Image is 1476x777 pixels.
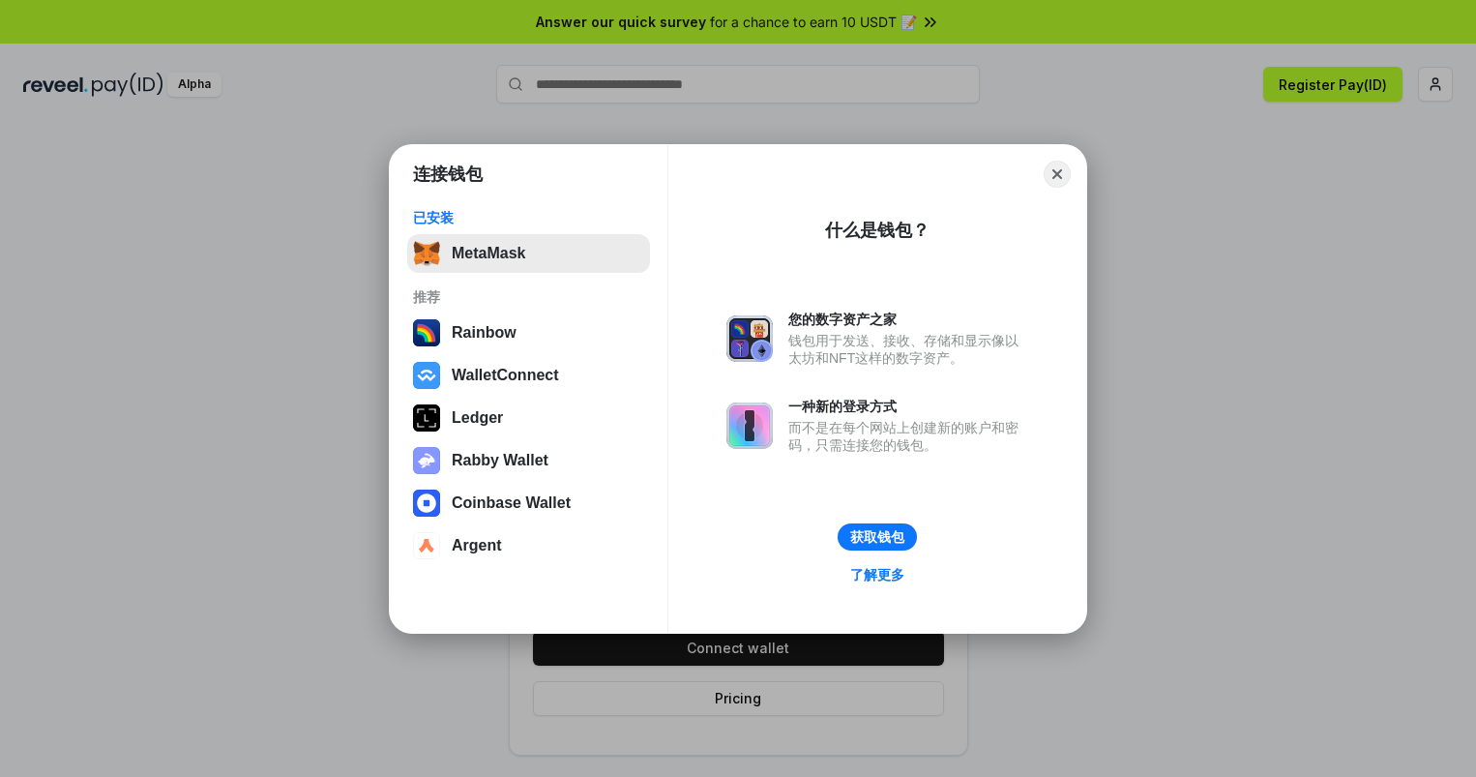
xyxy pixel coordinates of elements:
button: Rabby Wallet [407,441,650,480]
div: 了解更多 [850,566,904,583]
button: MetaMask [407,234,650,273]
div: 而不是在每个网站上创建新的账户和密码，只需连接您的钱包。 [788,419,1028,454]
img: svg+xml,%3Csvg%20width%3D%2228%22%20height%3D%2228%22%20viewBox%3D%220%200%2028%2028%22%20fill%3D... [413,490,440,517]
div: 什么是钱包？ [825,219,930,242]
div: Ledger [452,409,503,427]
div: 推荐 [413,288,644,306]
img: svg+xml,%3Csvg%20width%3D%2228%22%20height%3D%2228%22%20viewBox%3D%220%200%2028%2028%22%20fill%3D... [413,362,440,389]
h1: 连接钱包 [413,163,483,186]
div: Rabby Wallet [452,452,548,469]
div: 已安装 [413,209,644,226]
div: WalletConnect [452,367,559,384]
a: 了解更多 [839,562,916,587]
div: 钱包用于发送、接收、存储和显示像以太坊和NFT这样的数字资产。 [788,332,1028,367]
img: svg+xml,%3Csvg%20width%3D%22120%22%20height%3D%22120%22%20viewBox%3D%220%200%20120%20120%22%20fil... [413,319,440,346]
img: svg+xml,%3Csvg%20fill%3D%22none%22%20height%3D%2233%22%20viewBox%3D%220%200%2035%2033%22%20width%... [413,240,440,267]
img: svg+xml,%3Csvg%20xmlns%3D%22http%3A%2F%2Fwww.w3.org%2F2000%2Fsvg%22%20fill%3D%22none%22%20viewBox... [413,447,440,474]
div: Rainbow [452,324,517,342]
img: svg+xml,%3Csvg%20xmlns%3D%22http%3A%2F%2Fwww.w3.org%2F2000%2Fsvg%22%20width%3D%2228%22%20height%3... [413,404,440,432]
button: Coinbase Wallet [407,484,650,523]
div: Argent [452,537,502,554]
button: Close [1044,161,1071,188]
button: Ledger [407,399,650,437]
button: WalletConnect [407,356,650,395]
div: 获取钱包 [850,528,904,546]
img: svg+xml,%3Csvg%20xmlns%3D%22http%3A%2F%2Fwww.w3.org%2F2000%2Fsvg%22%20fill%3D%22none%22%20viewBox... [726,403,773,449]
img: svg+xml,%3Csvg%20width%3D%2228%22%20height%3D%2228%22%20viewBox%3D%220%200%2028%2028%22%20fill%3D... [413,532,440,559]
button: Rainbow [407,314,650,352]
button: Argent [407,526,650,565]
div: MetaMask [452,245,525,262]
div: 您的数字资产之家 [788,311,1028,328]
button: 获取钱包 [838,523,917,551]
div: Coinbase Wallet [452,494,571,512]
img: svg+xml,%3Csvg%20xmlns%3D%22http%3A%2F%2Fwww.w3.org%2F2000%2Fsvg%22%20fill%3D%22none%22%20viewBox... [726,315,773,362]
div: 一种新的登录方式 [788,398,1028,415]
